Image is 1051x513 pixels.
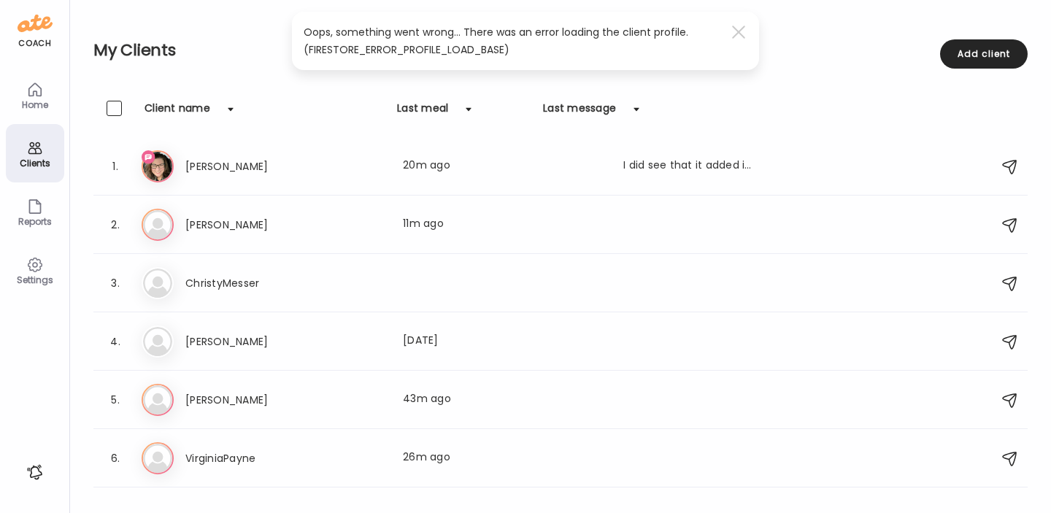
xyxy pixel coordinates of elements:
div: Last message [543,101,616,124]
div: 6. [107,450,124,467]
div: Oops, something went wrong... There was an error loading the client profile. (FIRESTORE_ERROR_PRO... [304,23,724,58]
div: coach [18,37,51,50]
div: Reports [9,217,61,226]
img: ate [18,12,53,35]
div: Last meal [397,101,448,124]
div: 3. [107,274,124,292]
div: 20m ago [403,158,531,175]
h3: VirginiaPayne [185,450,314,467]
div: [DATE] [403,333,531,350]
div: Settings [9,275,61,285]
h2: My Clients [93,39,1028,61]
h3: [PERSON_NAME] [185,333,314,350]
div: 1. [107,158,124,175]
div: Client name [145,101,210,124]
h3: [PERSON_NAME] [185,391,314,409]
div: 2. [107,216,124,234]
div: Home [9,100,61,109]
div: 11m ago [403,216,531,234]
div: Add client [940,39,1028,69]
div: Clients [9,158,61,168]
h3: ChristyMesser [185,274,314,292]
div: 26m ago [403,450,531,467]
h3: [PERSON_NAME] [185,158,314,175]
div: 43m ago [403,391,531,409]
div: I did see that it added in my dog walk this morning, but for some reason, it never picked up my a... [623,158,752,175]
div: 4. [107,333,124,350]
div: 5. [107,391,124,409]
h3: [PERSON_NAME] [185,216,314,234]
